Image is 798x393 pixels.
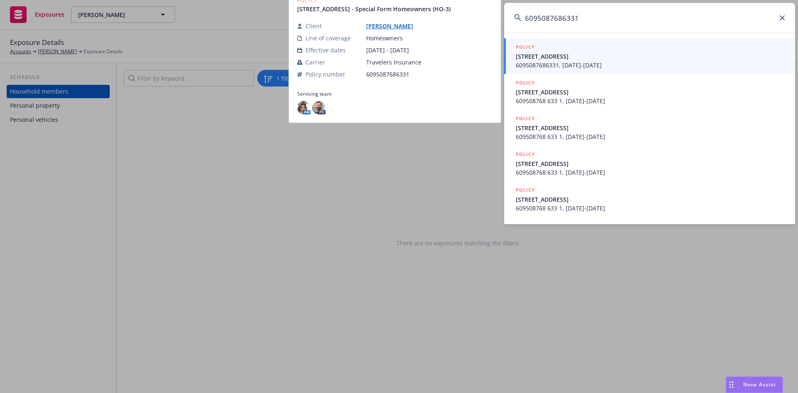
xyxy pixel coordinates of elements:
a: POLICY[STREET_ADDRESS]609508768 633 1, [DATE]-[DATE] [504,146,795,181]
a: POLICY[STREET_ADDRESS]609508768 633 1, [DATE]-[DATE] [504,74,795,110]
span: 609508768 633 1, [DATE]-[DATE] [516,96,785,105]
h5: POLICY [516,186,535,194]
h5: POLICY [516,43,535,51]
h5: POLICY [516,150,535,158]
a: POLICY[STREET_ADDRESS]609508768 633 1, [DATE]-[DATE] [504,181,795,217]
div: Drag to move [726,377,736,393]
a: POLICY[STREET_ADDRESS]6095087686331, [DATE]-[DATE] [504,38,795,74]
h5: POLICY [516,79,535,87]
span: [STREET_ADDRESS] [516,124,785,132]
span: [STREET_ADDRESS] [516,159,785,168]
span: [STREET_ADDRESS] [516,88,785,96]
span: 609508768 633 1, [DATE]-[DATE] [516,132,785,141]
span: 609508768 633 1, [DATE]-[DATE] [516,168,785,177]
input: Search... [504,3,795,33]
span: [STREET_ADDRESS] [516,52,785,61]
span: Nova Assist [743,381,776,388]
a: POLICY[STREET_ADDRESS]609508768 633 1, [DATE]-[DATE] [504,110,795,146]
h5: POLICY [516,114,535,123]
span: 609508768 633 1, [DATE]-[DATE] [516,204,785,213]
span: [STREET_ADDRESS] [516,195,785,204]
span: 6095087686331, [DATE]-[DATE] [516,61,785,69]
button: Nova Assist [726,376,783,393]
